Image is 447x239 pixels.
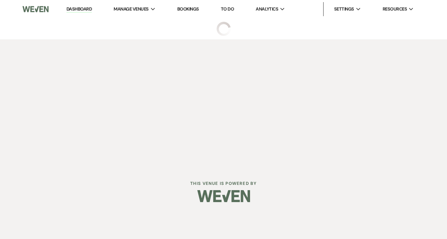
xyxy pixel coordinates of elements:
a: To Do [221,6,234,12]
span: Settings [334,6,354,13]
img: loading spinner [217,22,231,36]
a: Bookings [177,6,199,12]
img: Weven Logo [197,184,250,208]
span: Manage Venues [114,6,148,13]
img: Weven Logo [23,2,49,17]
span: Analytics [256,6,278,13]
a: Dashboard [66,6,92,13]
span: Resources [383,6,407,13]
